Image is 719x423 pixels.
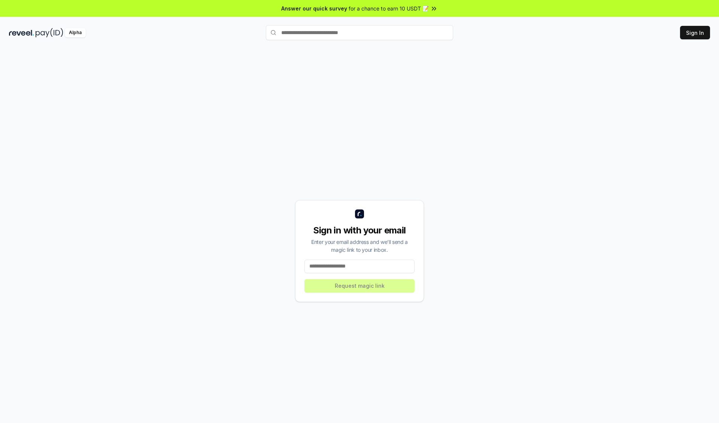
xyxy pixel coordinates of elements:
div: Alpha [65,28,86,37]
span: for a chance to earn 10 USDT 📝 [349,4,429,12]
div: Sign in with your email [304,224,415,236]
img: logo_small [355,209,364,218]
button: Sign In [680,26,710,39]
div: Enter your email address and we’ll send a magic link to your inbox. [304,238,415,254]
img: reveel_dark [9,28,34,37]
img: pay_id [36,28,63,37]
span: Answer our quick survey [281,4,347,12]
